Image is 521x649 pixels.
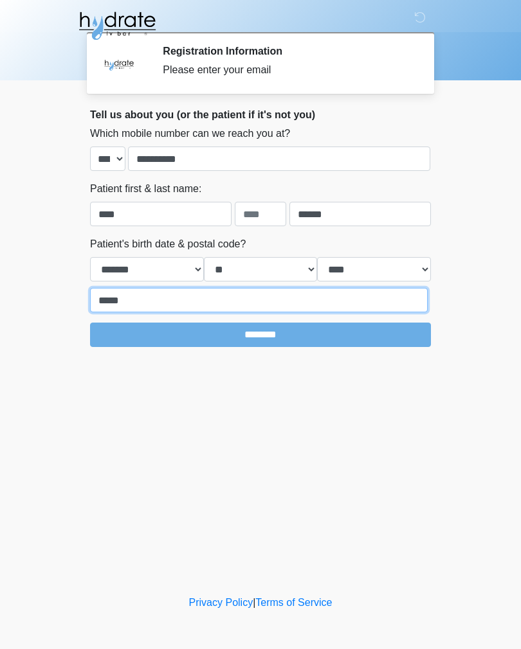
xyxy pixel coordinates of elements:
[253,597,255,608] a: |
[90,126,290,141] label: Which mobile number can we reach you at?
[163,62,412,78] div: Please enter your email
[77,10,157,42] img: Hydrate IV Bar - Fort Collins Logo
[100,45,138,84] img: Agent Avatar
[90,109,431,121] h2: Tell us about you (or the patient if it's not you)
[255,597,332,608] a: Terms of Service
[189,597,253,608] a: Privacy Policy
[90,181,201,197] label: Patient first & last name:
[90,236,246,252] label: Patient's birth date & postal code?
